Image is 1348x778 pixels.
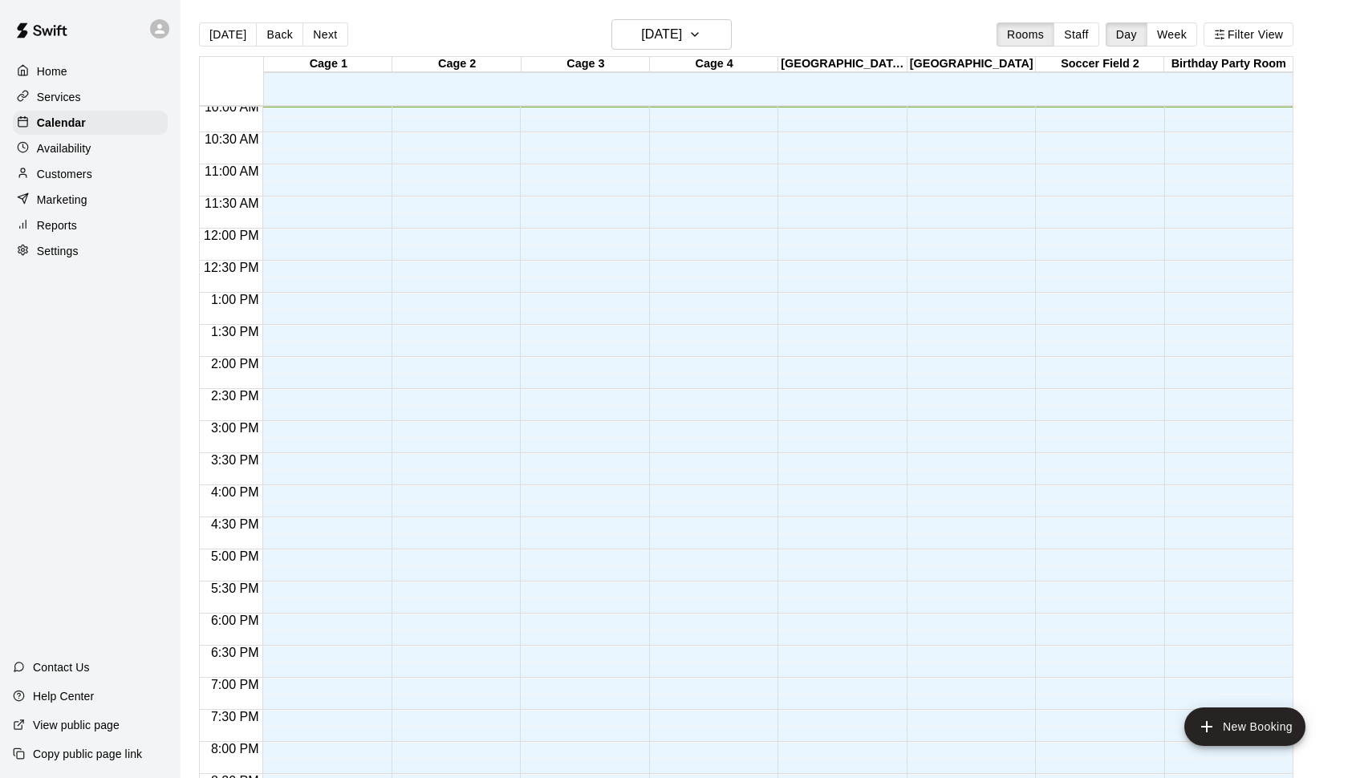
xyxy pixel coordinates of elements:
p: Copy public page link [33,746,142,762]
a: Calendar [13,111,168,135]
p: Calendar [37,115,86,131]
p: Home [37,63,67,79]
a: Services [13,85,168,109]
a: Marketing [13,188,168,212]
a: Home [13,59,168,83]
span: 12:30 PM [200,261,262,274]
button: Week [1147,22,1197,47]
span: 6:00 PM [207,614,263,627]
div: Cage 3 [522,57,650,72]
span: 7:00 PM [207,678,263,691]
div: Birthday Party Room [1164,57,1293,72]
span: 2:30 PM [207,389,263,403]
button: Day [1106,22,1147,47]
div: [GEOGRAPHIC_DATA] [907,57,1036,72]
button: Next [302,22,347,47]
p: Contact Us [33,659,90,675]
div: Cage 2 [392,57,521,72]
button: add [1184,707,1305,746]
span: 7:30 PM [207,710,263,723]
button: [DATE] [199,22,257,47]
span: 4:30 PM [207,517,263,531]
span: 10:30 AM [201,132,263,146]
span: 2:00 PM [207,357,263,371]
span: 3:00 PM [207,421,263,435]
p: Availability [37,140,91,156]
span: 12:00 PM [200,229,262,242]
span: 4:00 PM [207,485,263,499]
p: Marketing [37,192,87,208]
p: View public page [33,717,120,733]
button: Filter View [1204,22,1293,47]
span: 5:00 PM [207,549,263,563]
a: Availability [13,136,168,160]
button: [DATE] [611,19,732,50]
h6: [DATE] [641,23,682,46]
button: Back [256,22,303,47]
button: Rooms [997,22,1054,47]
div: [GEOGRAPHIC_DATA] W [GEOGRAPHIC_DATA] [778,57,907,72]
p: Settings [37,243,79,259]
span: 8:00 PM [207,742,263,756]
span: 3:30 PM [207,453,263,467]
span: 5:30 PM [207,581,263,595]
a: Reports [13,213,168,237]
div: Cage 1 [264,57,392,72]
button: Staff [1054,22,1099,47]
p: Help Center [33,688,94,704]
span: 1:30 PM [207,325,263,338]
span: 11:30 AM [201,197,263,210]
span: 1:00 PM [207,293,263,306]
p: Customers [37,166,92,182]
span: 10:00 AM [201,100,263,114]
span: 11:00 AM [201,164,263,178]
p: Services [37,89,81,105]
a: Settings [13,239,168,263]
p: Reports [37,217,77,233]
span: 6:30 PM [207,646,263,659]
div: Soccer Field 2 [1036,57,1164,72]
div: Cage 4 [650,57,778,72]
a: Customers [13,162,168,186]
